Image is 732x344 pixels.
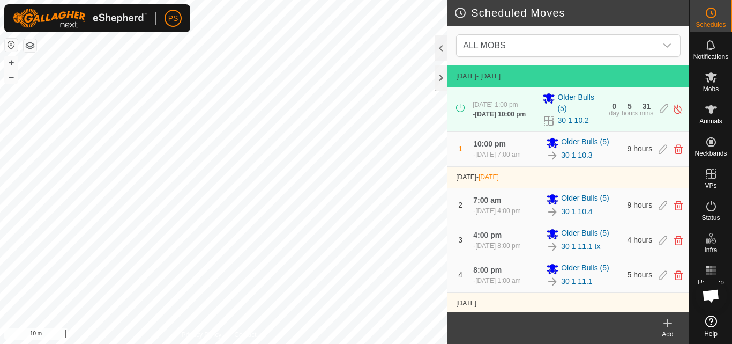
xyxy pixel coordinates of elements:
[557,115,588,126] a: 30 1 10.2
[640,110,653,116] div: mins
[628,201,653,209] span: 9 hours
[475,111,526,118] span: [DATE] 10:00 pm
[24,39,36,52] button: Map Layers
[699,118,722,125] span: Animals
[476,72,501,80] span: - [DATE]
[695,280,727,312] div: Open chat
[473,101,518,108] span: [DATE] 1:00 pm
[561,150,592,161] a: 30 1 10.3
[234,330,266,340] a: Contact Us
[458,270,462,279] span: 4
[473,276,520,286] div: -
[612,103,616,110] div: 0
[473,241,520,251] div: -
[546,206,559,218] img: To
[704,331,718,337] span: Help
[561,206,592,217] a: 30 1 10.4
[546,275,559,288] img: To
[456,173,476,181] span: [DATE]
[475,151,520,158] span: [DATE] 7:00 am
[628,144,653,153] span: 9 hours
[473,266,502,274] span: 8:00 pm
[696,21,726,28] span: Schedules
[705,182,716,189] span: VPs
[458,201,462,209] span: 2
[646,330,689,339] div: Add
[643,103,651,110] div: 31
[475,277,520,284] span: [DATE] 1:00 am
[473,231,502,239] span: 4:00 pm
[13,9,147,28] img: Gallagher Logo
[182,330,222,340] a: Privacy Policy
[5,70,18,83] button: –
[693,54,728,60] span: Notifications
[561,136,609,149] span: Older Bulls (5)
[458,236,462,244] span: 3
[473,140,506,148] span: 10:00 pm
[456,299,476,307] span: [DATE]
[673,104,683,115] img: Turn off schedule move
[561,276,592,287] a: 30 1 11.1
[628,270,653,279] span: 5 hours
[628,236,653,244] span: 4 hours
[609,110,619,116] div: day
[479,173,499,181] span: [DATE]
[473,206,520,216] div: -
[546,149,559,162] img: To
[475,207,520,215] span: [DATE] 4:00 pm
[473,109,526,119] div: -
[694,150,727,157] span: Neckbands
[5,56,18,69] button: +
[168,13,178,24] span: PS
[475,242,520,250] span: [DATE] 8:00 pm
[704,247,717,253] span: Infra
[458,144,462,153] span: 1
[656,35,678,56] div: dropdown trigger
[628,103,632,110] div: 5
[476,173,499,181] span: -
[561,193,609,206] span: Older Bulls (5)
[701,215,720,221] span: Status
[690,311,732,341] a: Help
[561,241,600,252] a: 30 1 11.1 tx
[698,279,724,286] span: Heatmap
[473,196,501,204] span: 7:00 am
[5,39,18,52] button: Reset Map
[456,72,476,80] span: [DATE]
[561,228,609,240] span: Older Bulls (5)
[561,262,609,275] span: Older Bulls (5)
[546,240,559,253] img: To
[557,92,602,114] span: Older Bulls (5)
[454,6,689,19] h2: Scheduled Moves
[703,86,719,92] span: Mobs
[473,150,520,159] div: -
[622,110,638,116] div: hours
[459,35,656,56] span: ALL MOBS
[463,41,505,50] span: ALL MOBS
